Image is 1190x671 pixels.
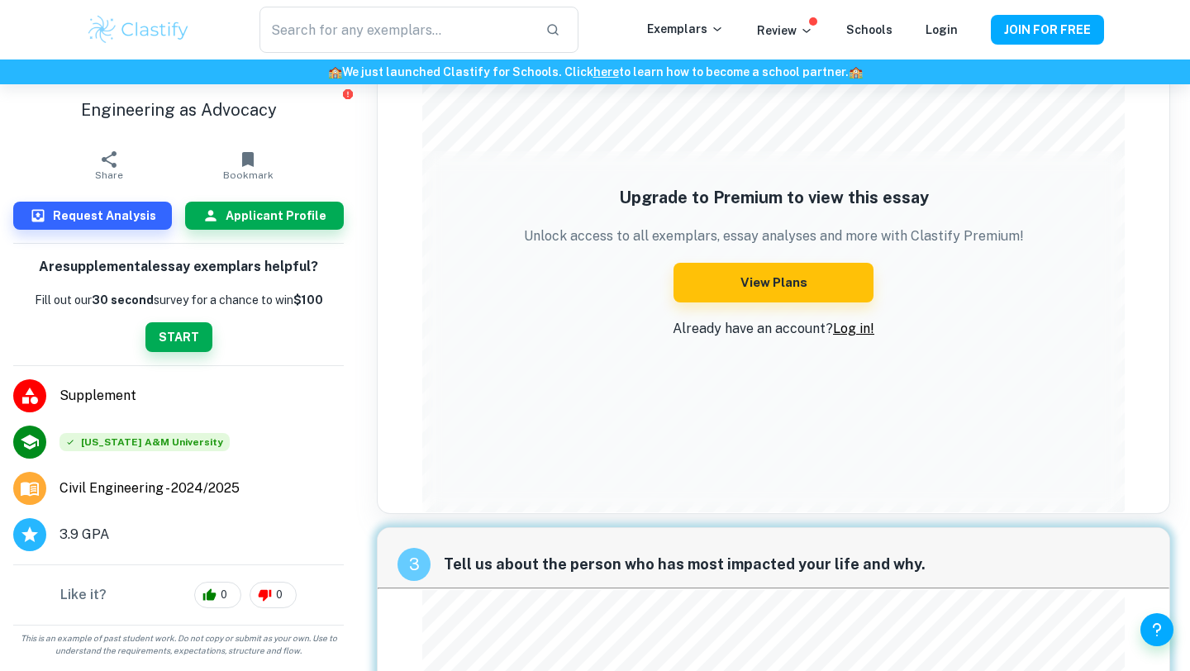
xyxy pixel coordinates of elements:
span: Share [95,169,123,181]
strong: $100 [293,293,323,307]
h6: Applicant Profile [226,207,326,225]
a: Login [926,23,958,36]
span: 3.9 GPA [59,525,109,545]
button: Bookmark [178,142,317,188]
span: 🏫 [849,65,863,79]
a: Major and Application Year [59,478,253,498]
h6: Like it? [60,585,107,605]
span: Bookmark [223,169,274,181]
h6: We just launched Clastify for Schools. Click to learn how to become a school partner. [3,63,1187,81]
span: Supplement [59,386,344,406]
span: Civil Engineering - 2024/2025 [59,478,240,498]
div: 0 [194,582,241,608]
p: Fill out our survey for a chance to win [35,291,323,309]
button: Applicant Profile [185,202,344,230]
button: JOIN FOR FREE [991,15,1104,45]
button: Help and Feedback [1140,613,1173,646]
h5: Upgrade to Premium to view this essay [524,185,1024,210]
input: Search for any exemplars... [259,7,532,53]
span: 🏫 [328,65,342,79]
span: [US_STATE] A&M University [59,433,230,451]
button: Share [40,142,178,188]
button: START [145,322,212,352]
p: Unlock access to all exemplars, essay analyses and more with Clastify Premium! [524,226,1024,246]
p: Already have an account? [524,319,1024,339]
button: View Plans [674,263,873,302]
b: 30 second [92,293,154,307]
div: Accepted: Texas A&M University [59,433,230,451]
span: 0 [267,587,292,603]
span: Tell us about the person who has most impacted your life and why. [444,553,1150,576]
h6: Request Analysis [53,207,156,225]
div: 0 [250,582,297,608]
h1: Engineering as Advocacy [13,98,344,122]
span: 0 [212,587,236,603]
a: Log in! [833,321,874,336]
p: Review [757,21,813,40]
a: Schools [846,23,892,36]
span: This is an example of past student work. Do not copy or submit as your own. Use to understand the... [7,632,350,657]
div: recipe [397,548,431,581]
button: Request Analysis [13,202,172,230]
h6: Are supplemental essay exemplars helpful? [39,257,318,278]
img: Clastify logo [86,13,191,46]
button: Report issue [341,88,354,100]
p: Exemplars [647,20,724,38]
a: here [593,65,619,79]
